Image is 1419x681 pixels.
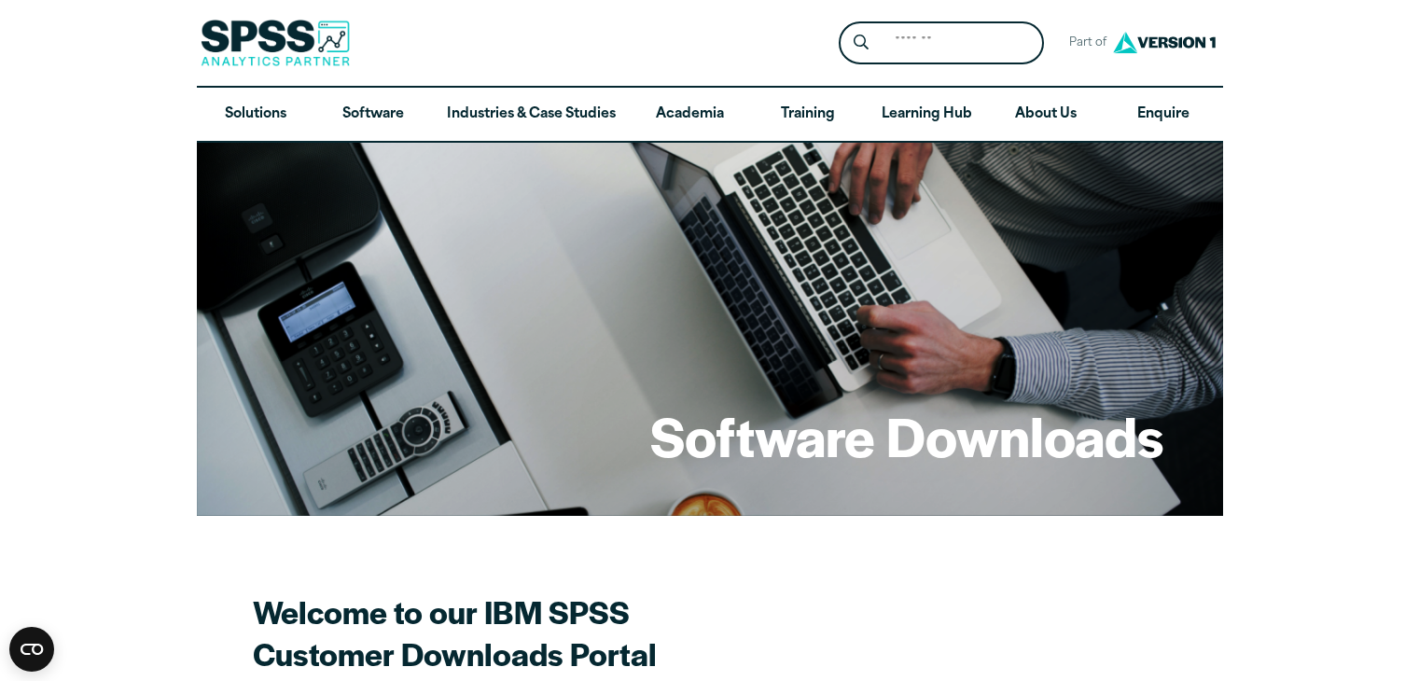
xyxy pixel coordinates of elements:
a: Software [314,88,432,142]
svg: Search magnifying glass icon [854,35,869,50]
form: Site Header Search Form [839,21,1044,65]
h1: Software Downloads [650,399,1163,472]
img: Version1 Logo [1108,25,1220,60]
nav: Desktop version of site main menu [197,88,1223,142]
a: Solutions [197,88,314,142]
img: SPSS Analytics Partner [201,20,350,66]
a: Industries & Case Studies [432,88,631,142]
a: Training [748,88,866,142]
a: Enquire [1105,88,1222,142]
a: Learning Hub [867,88,987,142]
button: Search magnifying glass icon [843,26,878,61]
a: About Us [987,88,1105,142]
a: Academia [631,88,748,142]
span: Part of [1059,30,1108,57]
button: Open CMP widget [9,627,54,672]
h2: Welcome to our IBM SPSS Customer Downloads Portal [253,591,906,674]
